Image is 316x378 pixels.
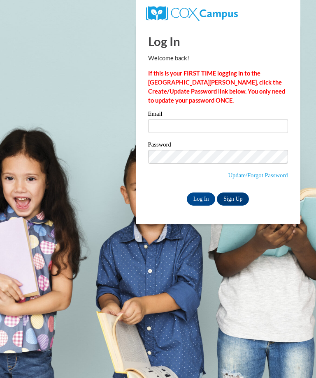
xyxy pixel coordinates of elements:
[146,9,238,16] a: COX Campus
[148,142,288,150] label: Password
[148,111,288,119] label: Email
[148,70,285,104] strong: If this is your FIRST TIME logging in to the [GEOGRAPHIC_DATA][PERSON_NAME], click the Create/Upd...
[146,6,238,21] img: COX Campus
[148,33,288,50] h1: Log In
[217,192,249,206] a: Sign Up
[228,172,288,179] a: Update/Forgot Password
[148,54,288,63] p: Welcome back!
[187,192,216,206] input: Log In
